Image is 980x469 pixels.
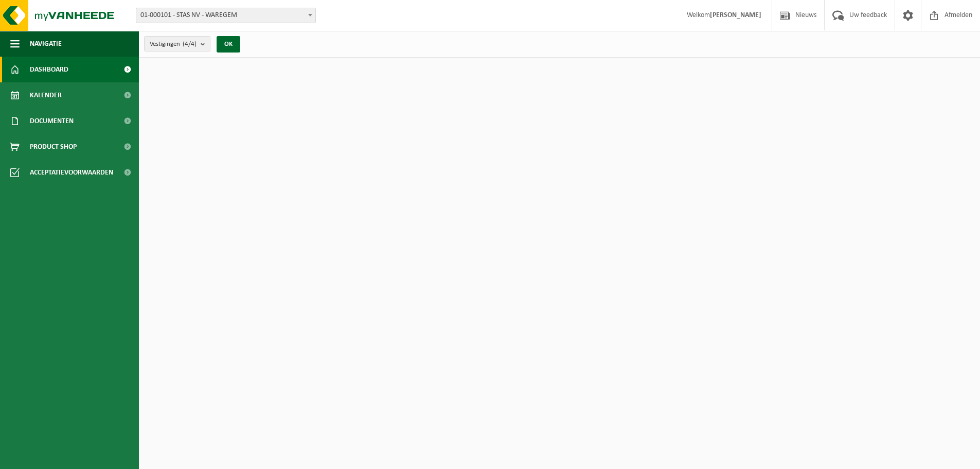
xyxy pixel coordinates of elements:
span: Kalender [30,82,62,108]
button: Vestigingen(4/4) [144,36,210,51]
count: (4/4) [183,41,197,47]
span: Navigatie [30,31,62,57]
span: Acceptatievoorwaarden [30,160,113,185]
span: Dashboard [30,57,68,82]
button: OK [217,36,240,53]
span: 01-000101 - STAS NV - WAREGEM [136,8,316,23]
strong: [PERSON_NAME] [710,11,761,19]
span: Product Shop [30,134,77,160]
span: 01-000101 - STAS NV - WAREGEM [136,8,315,23]
span: Documenten [30,108,74,134]
span: Vestigingen [150,37,197,52]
